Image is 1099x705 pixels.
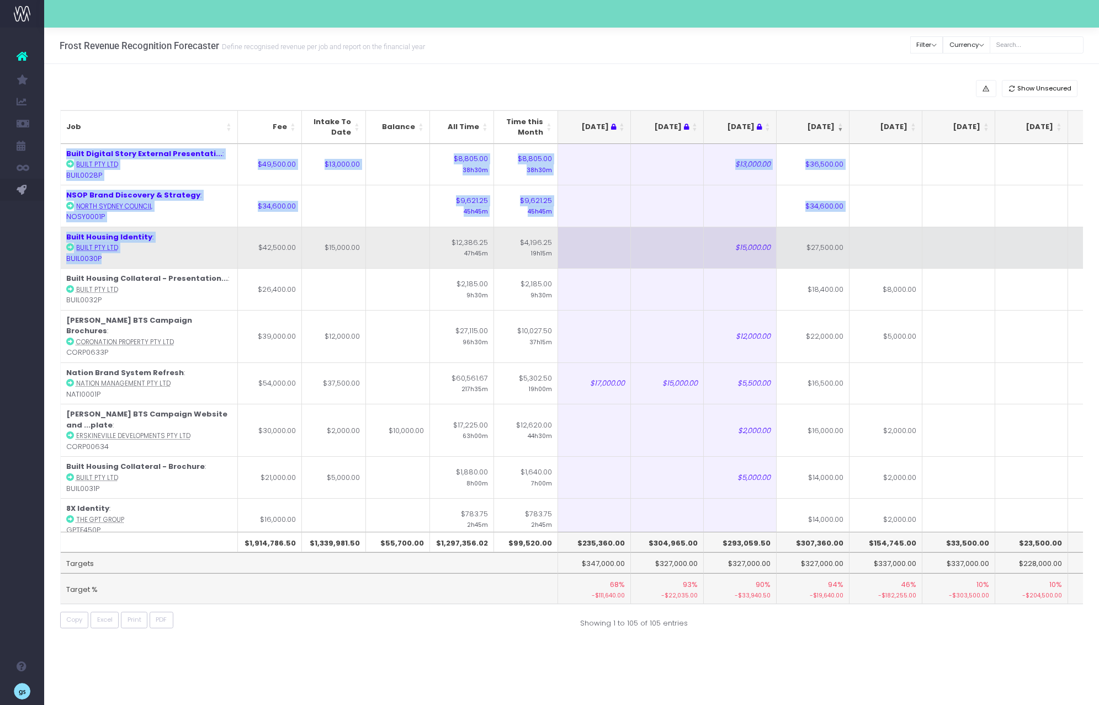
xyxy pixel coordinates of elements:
td: $36,500.00 [777,144,850,185]
th: $55,700.00 [366,532,430,553]
span: 10% [976,579,989,590]
td: $2,000.00 [850,456,922,498]
span: Print [128,615,141,624]
td: $9,621.25 [430,185,494,227]
td: $21,000.00 [238,456,302,498]
th: $1,297,356.02 [430,532,494,553]
th: Oct 25: activate to sort column ascending [850,110,922,144]
td: $18,400.00 [777,268,850,310]
td: Targets [61,552,558,573]
small: -$204,500.00 [1001,590,1062,600]
td: $17,000.00 [558,362,631,404]
button: PDF [150,612,173,629]
small: 45h45m [528,206,552,216]
td: $15,000.00 [631,362,704,404]
td: $27,115.00 [430,310,494,362]
th: Balance: activate to sort column ascending [366,110,430,144]
td: $22,000.00 [777,310,850,362]
td: : GPTF450P [61,498,238,540]
td: $5,500.00 [704,362,777,404]
abbr: Coronation Property Pty Ltd [76,338,174,346]
td: $12,620.00 [494,404,558,456]
td: $49,500.00 [238,144,302,185]
span: 10% [1049,579,1062,590]
td: $10,027.50 [494,310,558,362]
abbr: Built Pty Ltd [76,243,118,252]
td: $13,000.00 [704,144,777,185]
button: Excel [91,612,119,629]
td: $5,000.00 [850,310,922,362]
th: All Time: activate to sort column ascending [430,110,494,144]
td: $13,000.00 [302,144,366,185]
td: $327,000.00 [631,552,704,573]
small: 7h00m [531,478,552,488]
td: $2,185.00 [430,268,494,310]
abbr: Built Pty Ltd [76,285,118,294]
span: 46% [901,579,916,590]
small: 37h15m [529,337,552,346]
td: $12,000.00 [302,310,366,362]
td: $228,000.00 [995,552,1068,573]
td: $5,000.00 [302,456,366,498]
button: Print [121,612,147,629]
abbr: Nation Management Pty Ltd [76,379,171,388]
th: Sep 25: activate to sort column ascending [777,110,850,144]
td: $8,805.00 [494,144,558,185]
strong: Nation Brand System Refresh [66,367,184,378]
td: $1,640.00 [494,456,558,498]
small: 38h30m [463,164,488,174]
td: : CORP0633P [61,310,238,362]
td: $2,185.00 [494,268,558,310]
th: $1,914,786.50 [238,532,302,553]
strong: Built Housing Collateral - Presentation... [66,273,228,284]
small: Define recognised revenue per job and report on the financial year [219,40,425,51]
abbr: Built Pty Ltd [76,160,118,169]
th: $293,059.50 [704,532,777,553]
th: Fee: activate to sort column ascending [238,110,302,144]
input: Search... [990,36,1084,54]
td: $16,000.00 [777,404,850,456]
strong: Built Digital Story External Presentati... [66,148,222,159]
span: Show Unsecured [1017,84,1071,93]
td: $39,000.00 [238,310,302,362]
small: -$111,640.00 [564,590,625,600]
span: 68% [610,579,625,590]
td: : BUIL0028P [61,144,238,185]
td: $15,000.00 [704,227,777,269]
span: 93% [683,579,698,590]
small: -$19,640.00 [782,590,843,600]
td: $42,500.00 [238,227,302,269]
td: $14,000.00 [777,456,850,498]
button: Filter [910,36,943,54]
td: $327,000.00 [777,552,850,573]
td: $337,000.00 [922,552,995,573]
button: Copy [60,612,89,629]
small: 47h45m [464,248,488,258]
td: $8,000.00 [850,268,922,310]
th: Aug 25 : activate to sort column ascending [704,110,777,144]
td: : CORP00634 [61,404,238,456]
div: Showing 1 to 105 of 105 entries [580,612,688,629]
th: Nov 25: activate to sort column ascending [922,110,995,144]
td: $8,805.00 [430,144,494,185]
td: $16,000.00 [238,498,302,540]
th: $235,360.00 [558,532,631,553]
small: -$22,035.00 [636,590,698,600]
strong: Built Housing Collateral - Brochure [66,461,205,472]
td: $783.75 [494,498,558,540]
th: Dec 25: activate to sort column ascending [995,110,1068,144]
td: $15,000.00 [302,227,366,269]
td: : BUIL0030P [61,227,238,269]
td: $9,621.25 [494,185,558,227]
td: Target % [61,573,558,604]
th: $99,520.00 [494,532,558,553]
small: -$303,500.00 [928,590,989,600]
small: -$33,940.50 [709,590,771,600]
span: 90% [756,579,771,590]
th: $1,339,981.50 [302,532,366,553]
td: $37,500.00 [302,362,366,404]
td: $5,000.00 [704,456,777,498]
td: $2,000.00 [704,404,777,456]
h3: Frost Revenue Recognition Forecaster [60,40,425,51]
small: 2h45m [531,519,552,529]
